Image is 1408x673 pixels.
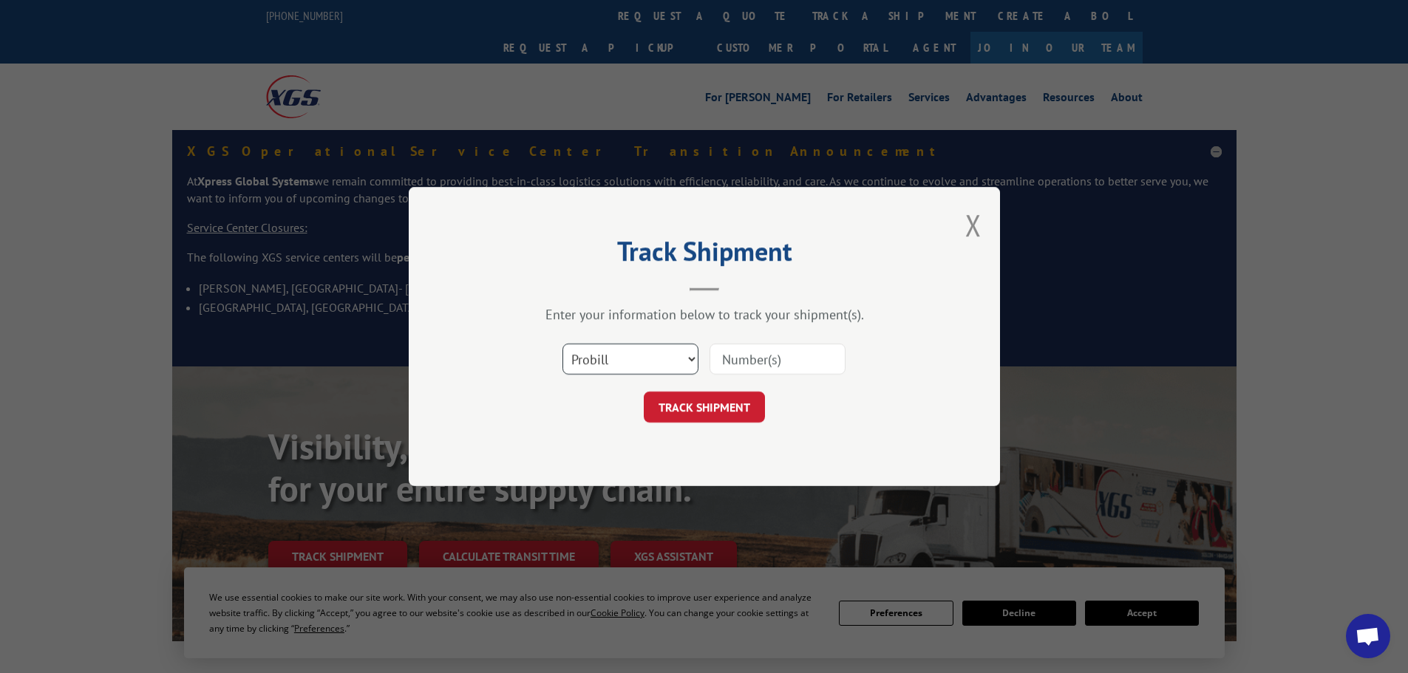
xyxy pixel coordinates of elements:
[483,306,926,323] div: Enter your information below to track your shipment(s).
[710,344,846,375] input: Number(s)
[483,241,926,269] h2: Track Shipment
[965,205,982,245] button: Close modal
[1346,614,1390,658] a: Open chat
[644,392,765,423] button: TRACK SHIPMENT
